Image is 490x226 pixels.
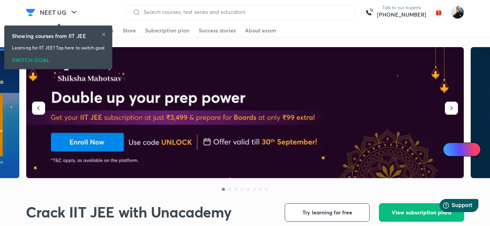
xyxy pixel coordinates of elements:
a: Subscription plan [145,24,189,37]
span: Ai Doubts [456,146,476,153]
button: NEET UG [35,5,83,20]
img: Sumit Kumar Agrawal [451,6,464,19]
span: View subscription plans [392,209,451,216]
iframe: Help widget launcher [421,196,482,218]
p: Talk to our experts [377,5,426,11]
img: Company Logo [26,8,35,17]
button: Try learning for free [285,203,370,222]
a: Ai Doubts [443,143,481,156]
button: View subscription plans [379,203,464,222]
a: Success stories [199,24,236,37]
input: Search courses, test series and educators [140,9,349,15]
a: Store [123,24,136,37]
div: Store [123,27,136,34]
div: SWITCH GOAL [12,54,105,63]
div: Success stories [199,27,236,34]
a: About exam [245,24,276,37]
a: [PHONE_NUMBER] [377,11,426,19]
div: About exam [245,27,276,34]
img: avatar [433,6,445,19]
div: Subscription plan [145,27,189,34]
p: Learning for IIT JEE? Tap here to switch goal [12,44,105,51]
span: Try learning for free [302,209,352,216]
img: call-us [362,5,377,20]
h6: Showing courses from IIT JEE [12,32,86,40]
h1: Crack IIT JEE with Unacademy [26,203,231,221]
img: Icon [448,146,454,153]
